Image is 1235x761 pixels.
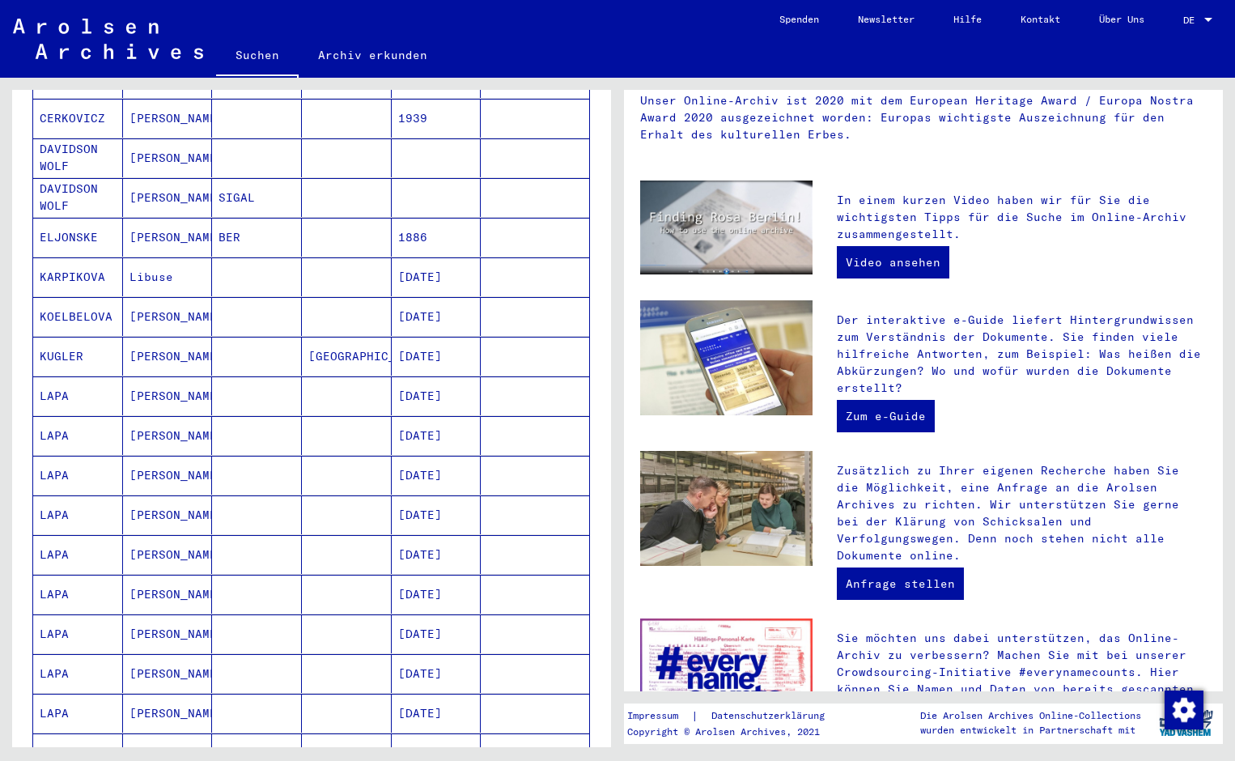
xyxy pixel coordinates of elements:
[13,19,203,59] img: Arolsen_neg.svg
[640,451,813,567] img: inquiries.jpg
[33,257,123,296] mat-cell: KARPIKOVA
[123,614,213,653] mat-cell: [PERSON_NAME]
[302,337,392,376] mat-cell: [GEOGRAPHIC_DATA]
[123,99,213,138] mat-cell: [PERSON_NAME]
[640,300,813,416] img: eguide.jpg
[33,614,123,653] mat-cell: LAPA
[123,495,213,534] mat-cell: [PERSON_NAME]
[33,456,123,495] mat-cell: LAPA
[33,575,123,614] mat-cell: LAPA
[33,416,123,455] mat-cell: LAPA
[392,535,482,574] mat-cell: [DATE]
[392,99,482,138] mat-cell: 1939
[837,462,1207,564] p: Zusätzlich zu Ihrer eigenen Recherche haben Sie die Möglichkeit, eine Anfrage an die Arolsen Arch...
[640,92,1207,143] p: Unser Online-Archiv ist 2020 mit dem European Heritage Award / Europa Nostra Award 2020 ausgezeic...
[1165,691,1203,729] img: Zustimmung ändern
[212,178,302,217] mat-cell: SIGAL
[392,218,482,257] mat-cell: 1886
[123,138,213,177] mat-cell: [PERSON_NAME]
[123,337,213,376] mat-cell: [PERSON_NAME]
[123,218,213,257] mat-cell: [PERSON_NAME]
[33,99,123,138] mat-cell: CERKOVICZ
[392,337,482,376] mat-cell: [DATE]
[123,654,213,693] mat-cell: [PERSON_NAME]
[392,654,482,693] mat-cell: [DATE]
[123,257,213,296] mat-cell: Libuse
[698,708,844,725] a: Datenschutzerklärung
[33,218,123,257] mat-cell: ELJONSKE
[33,376,123,415] mat-cell: LAPA
[1156,703,1216,743] img: yv_logo.png
[640,619,813,742] img: enc.jpg
[627,725,844,739] p: Copyright © Arolsen Archives, 2021
[123,297,213,336] mat-cell: [PERSON_NAME]
[392,456,482,495] mat-cell: [DATE]
[392,614,482,653] mat-cell: [DATE]
[216,36,299,78] a: Suchen
[392,694,482,733] mat-cell: [DATE]
[920,723,1141,738] p: wurden entwickelt in Partnerschaft mit
[837,400,935,432] a: Zum e-Guide
[392,376,482,415] mat-cell: [DATE]
[837,246,949,278] a: Video ansehen
[392,575,482,614] mat-cell: [DATE]
[212,218,302,257] mat-cell: BER
[392,416,482,455] mat-cell: [DATE]
[627,708,844,725] div: |
[33,495,123,534] mat-cell: LAPA
[33,297,123,336] mat-cell: KOELBELOVA
[837,630,1207,749] p: Sie möchten uns dabei unterstützen, das Online-Archiv zu verbessern? Machen Sie mit bei unserer C...
[123,416,213,455] mat-cell: [PERSON_NAME]
[123,456,213,495] mat-cell: [PERSON_NAME]
[837,568,964,600] a: Anfrage stellen
[299,36,447,74] a: Archiv erkunden
[33,694,123,733] mat-cell: LAPA
[837,312,1207,397] p: Der interaktive e-Guide liefert Hintergrundwissen zum Verständnis der Dokumente. Sie finden viele...
[627,708,691,725] a: Impressum
[640,181,813,274] img: video.jpg
[123,694,213,733] mat-cell: [PERSON_NAME]
[123,376,213,415] mat-cell: [PERSON_NAME]
[392,495,482,534] mat-cell: [DATE]
[33,654,123,693] mat-cell: LAPA
[1183,15,1201,26] span: DE
[123,575,213,614] mat-cell: [PERSON_NAME]
[837,192,1207,243] p: In einem kurzen Video haben wir für Sie die wichtigsten Tipps für die Suche im Online-Archiv zusa...
[392,297,482,336] mat-cell: [DATE]
[392,257,482,296] mat-cell: [DATE]
[33,535,123,574] mat-cell: LAPA
[123,535,213,574] mat-cell: [PERSON_NAME]
[33,337,123,376] mat-cell: KUGLER
[33,178,123,217] mat-cell: DAVIDSON WOLF
[33,138,123,177] mat-cell: DAVIDSON WOLF
[123,178,213,217] mat-cell: [PERSON_NAME]
[920,708,1141,723] p: Die Arolsen Archives Online-Collections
